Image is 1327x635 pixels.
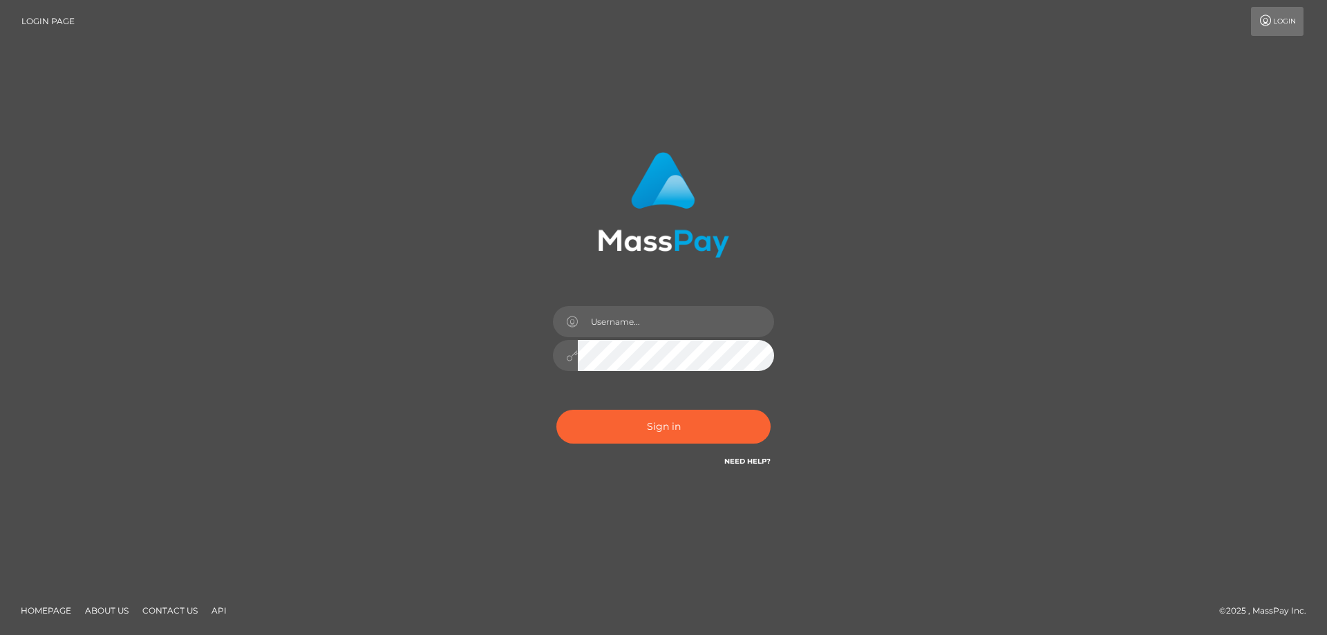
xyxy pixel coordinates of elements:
a: Need Help? [724,457,771,466]
button: Sign in [556,410,771,444]
a: About Us [79,600,134,621]
input: Username... [578,306,774,337]
a: Login [1251,7,1304,36]
a: Homepage [15,600,77,621]
a: API [206,600,232,621]
img: MassPay Login [598,152,729,258]
a: Contact Us [137,600,203,621]
div: © 2025 , MassPay Inc. [1219,603,1317,618]
a: Login Page [21,7,75,36]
